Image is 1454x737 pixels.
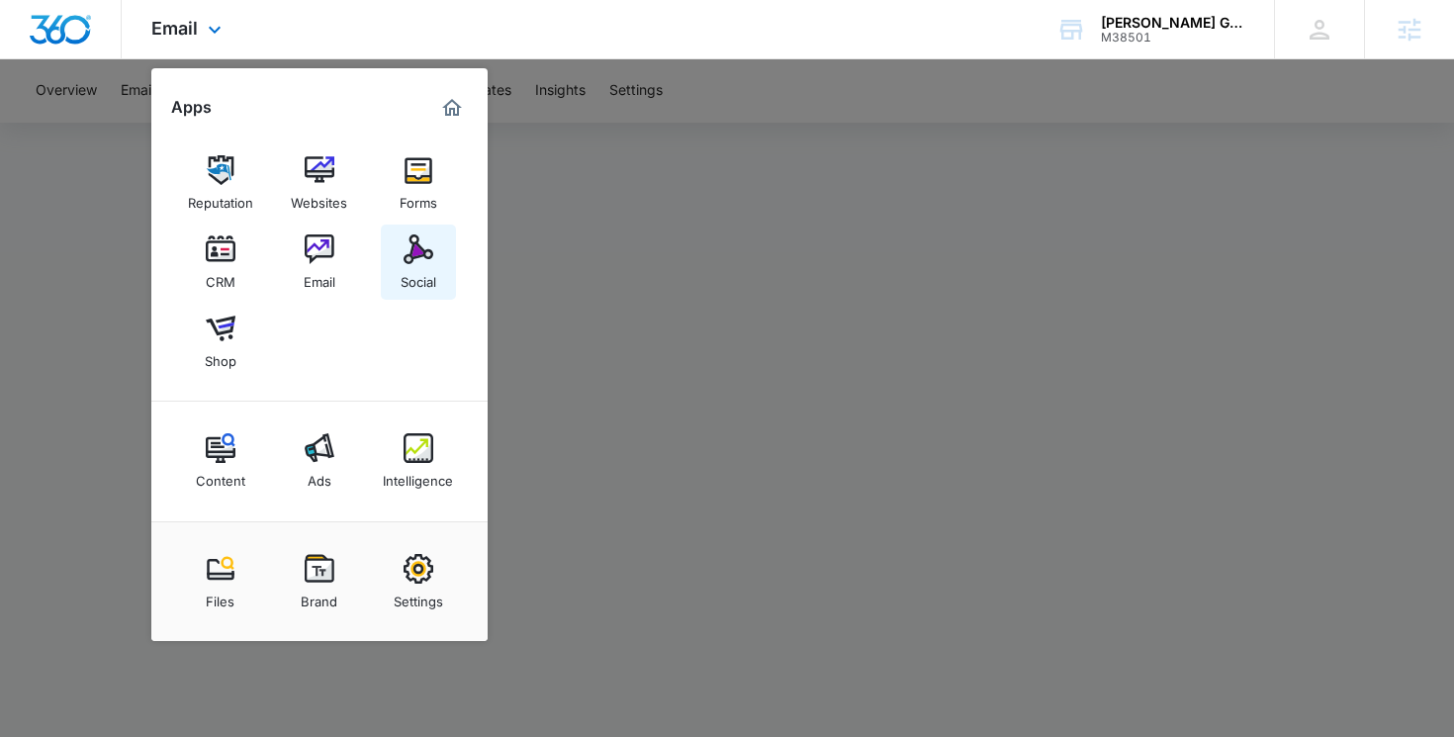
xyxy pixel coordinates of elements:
[383,463,453,489] div: Intelligence
[381,225,456,300] a: Social
[400,185,437,211] div: Forms
[206,584,234,609] div: Files
[381,544,456,619] a: Settings
[394,584,443,609] div: Settings
[196,463,245,489] div: Content
[183,145,258,221] a: Reputation
[171,98,212,117] h2: Apps
[183,225,258,300] a: CRM
[401,264,436,290] div: Social
[291,185,347,211] div: Websites
[183,544,258,619] a: Files
[282,225,357,300] a: Email
[183,423,258,499] a: Content
[183,304,258,379] a: Shop
[1101,15,1245,31] div: account name
[304,264,335,290] div: Email
[301,584,337,609] div: Brand
[381,423,456,499] a: Intelligence
[381,145,456,221] a: Forms
[206,264,235,290] div: CRM
[436,92,468,124] a: Marketing 360® Dashboard
[188,185,253,211] div: Reputation
[1101,31,1245,45] div: account id
[282,544,357,619] a: Brand
[151,18,198,39] span: Email
[282,145,357,221] a: Websites
[308,463,331,489] div: Ads
[205,343,236,369] div: Shop
[282,423,357,499] a: Ads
